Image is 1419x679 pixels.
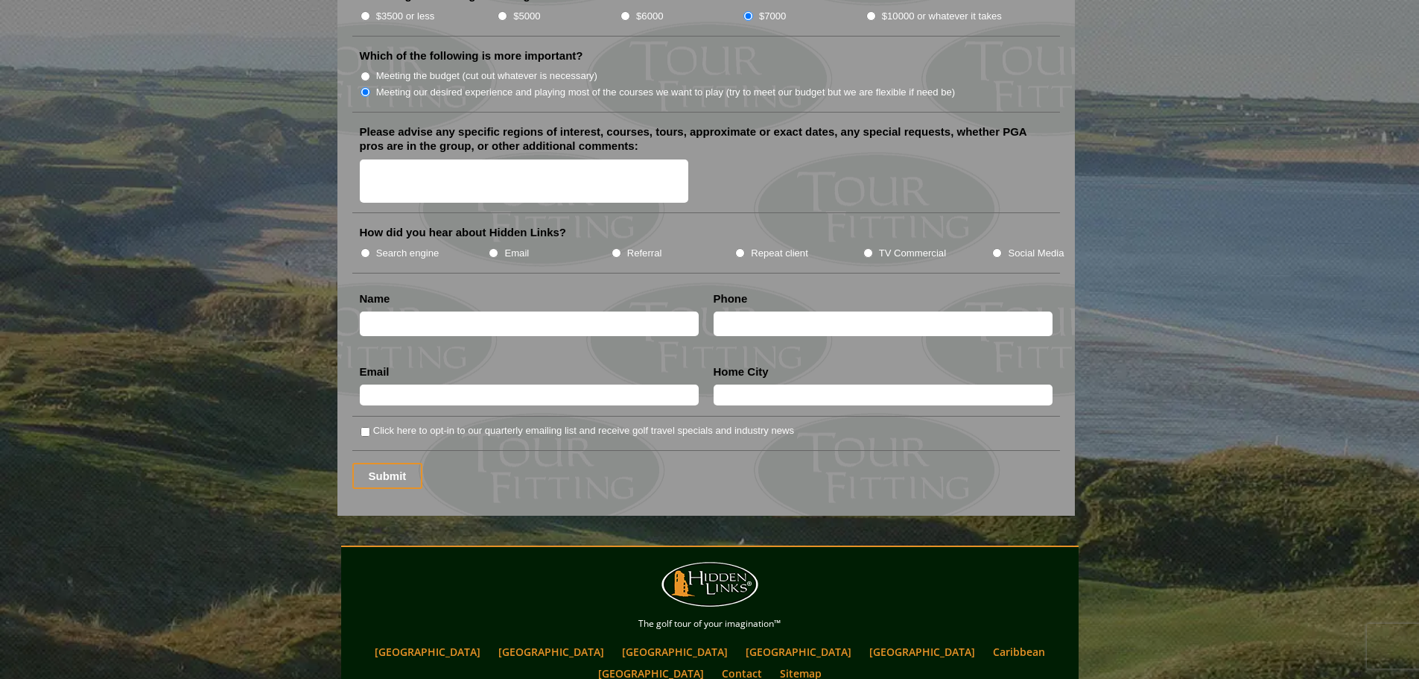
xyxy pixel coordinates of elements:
label: Referral [627,246,662,261]
a: [GEOGRAPHIC_DATA] [862,641,982,663]
label: Meeting the budget (cut out whatever is necessary) [376,69,597,83]
p: The golf tour of your imagination™ [345,616,1075,632]
label: Phone [714,291,748,306]
label: Repeat client [751,246,808,261]
label: Email [360,364,390,379]
label: $3500 or less [376,9,435,24]
label: Search engine [376,246,439,261]
label: Email [504,246,529,261]
label: $5000 [513,9,540,24]
label: $10000 or whatever it takes [882,9,1002,24]
label: Social Media [1008,246,1064,261]
label: Click here to opt-in to our quarterly emailing list and receive golf travel specials and industry... [373,423,794,438]
a: [GEOGRAPHIC_DATA] [491,641,612,663]
label: Home City [714,364,769,379]
label: $7000 [759,9,786,24]
input: Submit [352,463,423,489]
label: TV Commercial [879,246,946,261]
label: Name [360,291,390,306]
a: [GEOGRAPHIC_DATA] [367,641,488,663]
a: [GEOGRAPHIC_DATA] [615,641,735,663]
label: Meeting our desired experience and playing most of the courses we want to play (try to meet our b... [376,85,956,100]
label: Please advise any specific regions of interest, courses, tours, approximate or exact dates, any s... [360,124,1053,154]
label: $6000 [636,9,663,24]
a: Caribbean [985,641,1053,663]
a: [GEOGRAPHIC_DATA] [738,641,859,663]
label: How did you hear about Hidden Links? [360,225,567,240]
label: Which of the following is more important? [360,48,583,63]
